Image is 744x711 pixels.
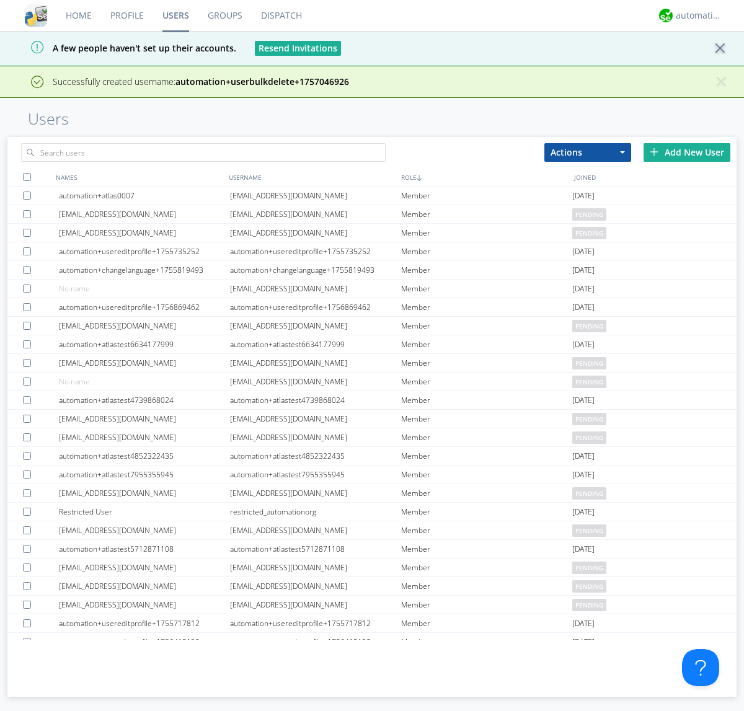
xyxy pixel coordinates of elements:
a: automation+atlastest7955355945automation+atlastest7955355945Member[DATE] [7,466,737,484]
span: [DATE] [572,466,595,484]
div: [EMAIL_ADDRESS][DOMAIN_NAME] [230,484,401,502]
a: automation+atlastest5712871108automation+atlastest5712871108Member[DATE] [7,540,737,559]
img: plus.svg [650,148,658,156]
div: automation+usereditprofile+1755735252 [230,242,401,260]
div: Member [401,317,572,335]
div: [EMAIL_ADDRESS][DOMAIN_NAME] [59,317,230,335]
a: automation+usereditprofile+1755717812automation+usereditprofile+1755717812Member[DATE] [7,614,737,633]
div: Add New User [644,143,730,162]
div: Restricted User [59,503,230,521]
img: cddb5a64eb264b2086981ab96f4c1ba7 [25,4,47,27]
div: automation+atlastest6634177999 [230,335,401,353]
div: Member [401,577,572,595]
span: [DATE] [572,280,595,298]
a: automation+usereditprofile+1755735252automation+usereditprofile+1755735252Member[DATE] [7,242,737,261]
span: [DATE] [572,261,595,280]
span: pending [572,431,606,444]
span: [DATE] [572,391,595,410]
div: Member [401,187,572,205]
div: Member [401,559,572,576]
span: pending [572,320,606,332]
div: [EMAIL_ADDRESS][DOMAIN_NAME] [230,577,401,595]
div: automation+usereditprofile+1756415138 [59,633,230,651]
a: automation+atlastest4852322435automation+atlastest4852322435Member[DATE] [7,447,737,466]
span: [DATE] [572,540,595,559]
span: pending [572,357,606,369]
span: A few people haven't set up their accounts. [9,42,236,54]
div: Member [401,633,572,651]
span: No name [59,283,90,294]
div: automation+atlastest7955355945 [230,466,401,484]
div: automation+atlas [676,9,722,22]
div: restricted_automationorg [230,503,401,521]
div: automation+atlastest5712871108 [230,540,401,558]
a: automation+atlastest4739868024automation+atlastest4739868024Member[DATE] [7,391,737,410]
div: automation+changelanguage+1755819493 [230,261,401,279]
div: Member [401,205,572,223]
span: pending [572,599,606,611]
div: Member [401,242,572,260]
div: [EMAIL_ADDRESS][DOMAIN_NAME] [59,559,230,576]
a: Restricted Userrestricted_automationorgMember[DATE] [7,503,737,521]
div: [EMAIL_ADDRESS][DOMAIN_NAME] [59,354,230,372]
div: [EMAIL_ADDRESS][DOMAIN_NAME] [230,373,401,391]
a: [EMAIL_ADDRESS][DOMAIN_NAME][EMAIL_ADDRESS][DOMAIN_NAME]Memberpending [7,521,737,540]
div: automation+atlastest5712871108 [59,540,230,558]
div: automation+usereditprofile+1755735252 [59,242,230,260]
span: pending [572,227,606,239]
div: [EMAIL_ADDRESS][DOMAIN_NAME] [59,224,230,242]
div: automation+atlastest4852322435 [59,447,230,465]
a: No name[EMAIL_ADDRESS][DOMAIN_NAME]Memberpending [7,373,737,391]
span: pending [572,208,606,221]
div: Member [401,614,572,632]
a: [EMAIL_ADDRESS][DOMAIN_NAME][EMAIL_ADDRESS][DOMAIN_NAME]Memberpending [7,354,737,373]
div: [EMAIL_ADDRESS][DOMAIN_NAME] [230,428,401,446]
div: automation+usereditprofile+1756415138 [230,633,401,651]
div: [EMAIL_ADDRESS][DOMAIN_NAME] [230,205,401,223]
div: Member [401,596,572,614]
div: [EMAIL_ADDRESS][DOMAIN_NAME] [230,280,401,298]
a: automation+atlas0007[EMAIL_ADDRESS][DOMAIN_NAME]Member[DATE] [7,187,737,205]
a: automation+atlastest6634177999automation+atlastest6634177999Member[DATE] [7,335,737,354]
div: [EMAIL_ADDRESS][DOMAIN_NAME] [230,521,401,539]
div: Member [401,354,572,372]
div: Member [401,391,572,409]
div: Member [401,428,572,446]
div: automation+atlastest4852322435 [230,447,401,465]
span: pending [572,413,606,425]
a: No name[EMAIL_ADDRESS][DOMAIN_NAME]Member[DATE] [7,280,737,298]
a: [EMAIL_ADDRESS][DOMAIN_NAME][EMAIL_ADDRESS][DOMAIN_NAME]Memberpending [7,205,737,224]
div: [EMAIL_ADDRESS][DOMAIN_NAME] [230,559,401,576]
div: [EMAIL_ADDRESS][DOMAIN_NAME] [230,317,401,335]
div: [EMAIL_ADDRESS][DOMAIN_NAME] [230,187,401,205]
a: [EMAIL_ADDRESS][DOMAIN_NAME][EMAIL_ADDRESS][DOMAIN_NAME]Memberpending [7,559,737,577]
div: [EMAIL_ADDRESS][DOMAIN_NAME] [59,577,230,595]
span: [DATE] [572,335,595,354]
div: automation+atlas0007 [59,187,230,205]
span: [DATE] [572,242,595,261]
div: Member [401,280,572,298]
button: Actions [544,143,631,162]
div: Member [401,466,572,484]
div: [EMAIL_ADDRESS][DOMAIN_NAME] [59,205,230,223]
strong: automation+userbulkdelete+1757046926 [175,76,349,87]
div: [EMAIL_ADDRESS][DOMAIN_NAME] [59,521,230,539]
img: d2d01cd9b4174d08988066c6d424eccd [659,9,673,22]
a: [EMAIL_ADDRESS][DOMAIN_NAME][EMAIL_ADDRESS][DOMAIN_NAME]Memberpending [7,428,737,447]
a: [EMAIL_ADDRESS][DOMAIN_NAME][EMAIL_ADDRESS][DOMAIN_NAME]Memberpending [7,484,737,503]
div: Member [401,224,572,242]
div: [EMAIL_ADDRESS][DOMAIN_NAME] [230,354,401,372]
div: automation+atlastest7955355945 [59,466,230,484]
span: [DATE] [572,187,595,205]
div: Member [401,521,572,539]
div: [EMAIL_ADDRESS][DOMAIN_NAME] [59,428,230,446]
span: [DATE] [572,633,595,651]
a: [EMAIL_ADDRESS][DOMAIN_NAME][EMAIL_ADDRESS][DOMAIN_NAME]Memberpending [7,224,737,242]
div: Member [401,484,572,502]
div: automation+usereditprofile+1756869462 [59,298,230,316]
span: [DATE] [572,503,595,521]
span: pending [572,580,606,593]
span: pending [572,376,606,388]
a: automation+usereditprofile+1756415138automation+usereditprofile+1756415138Member[DATE] [7,633,737,651]
div: [EMAIL_ADDRESS][DOMAIN_NAME] [230,224,401,242]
